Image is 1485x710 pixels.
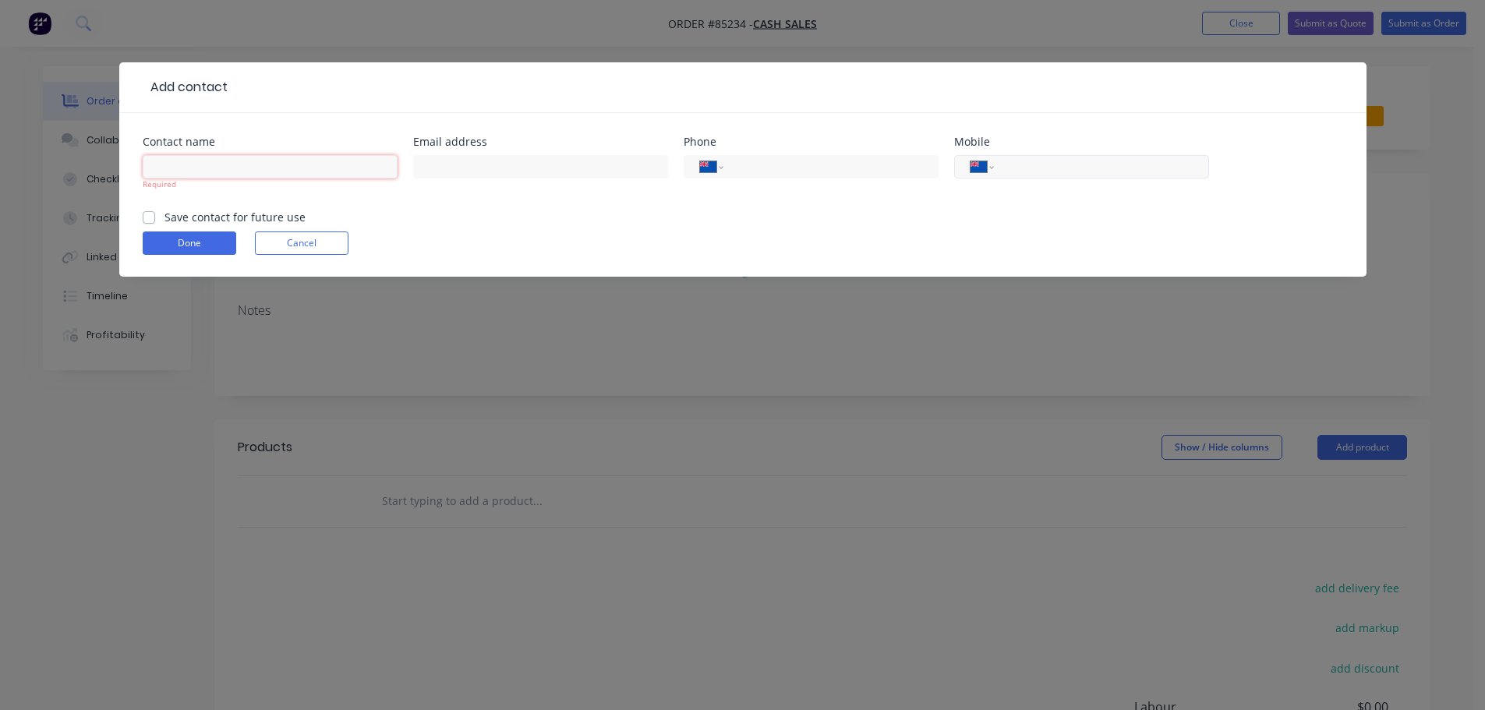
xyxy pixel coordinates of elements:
[143,78,228,97] div: Add contact
[164,209,306,225] label: Save contact for future use
[954,136,1209,147] div: Mobile
[143,231,236,255] button: Done
[143,136,398,147] div: Contact name
[143,178,398,190] div: Required
[684,136,939,147] div: Phone
[255,231,348,255] button: Cancel
[413,136,668,147] div: Email address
